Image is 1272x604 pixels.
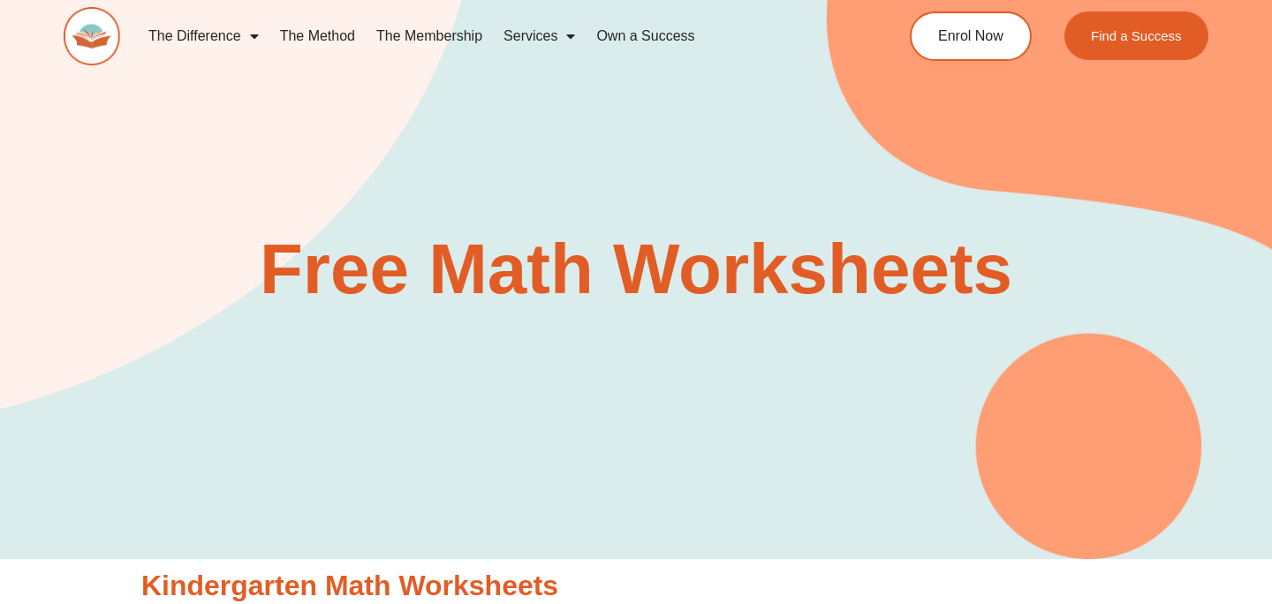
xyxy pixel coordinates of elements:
a: Find a Success [1064,11,1208,60]
span: Enrol Now [938,29,1003,43]
a: The Membership [366,16,493,57]
span: Find a Success [1091,29,1182,42]
a: Own a Success [586,16,705,57]
a: The Method [269,16,366,57]
nav: Menu [138,16,844,57]
a: Enrol Now [910,11,1032,61]
a: The Difference [138,16,269,57]
a: Services [493,16,586,57]
h2: Free Math Worksheets [132,234,1139,305]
